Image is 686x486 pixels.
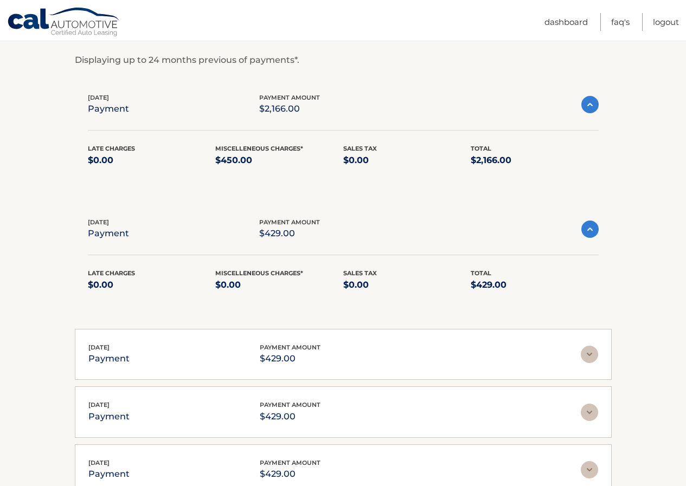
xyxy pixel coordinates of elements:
span: [DATE] [88,344,110,351]
p: payment [88,466,130,482]
p: Displaying up to 24 months previous of payments*. [75,54,612,67]
p: payment [88,351,130,366]
p: payment [88,101,129,116]
span: Miscelleneous Charges* [215,145,303,152]
span: Sales Tax [343,269,377,277]
a: FAQ's [611,13,630,31]
span: [DATE] [88,459,110,466]
p: $429.00 [259,226,320,241]
p: $450.00 [215,153,343,168]
span: payment amount [260,344,320,351]
span: Total [471,269,491,277]
p: payment [88,226,129,241]
p: $0.00 [343,277,471,293]
span: payment amount [259,218,320,226]
p: $0.00 [343,153,471,168]
span: [DATE] [88,218,109,226]
p: $429.00 [260,466,320,482]
p: $0.00 [215,277,343,293]
p: $0.00 [88,153,216,168]
a: Logout [653,13,679,31]
p: $429.00 [471,277,599,293]
span: Miscelleneous Charges* [215,269,303,277]
img: accordion-rest.svg [581,346,598,363]
a: Cal Automotive [7,7,121,38]
img: accordion-rest.svg [581,461,598,478]
img: accordion-active.svg [581,221,599,238]
span: payment amount [260,401,320,409]
a: Dashboard [544,13,588,31]
p: $2,166.00 [471,153,599,168]
p: $429.00 [260,351,320,366]
span: payment amount [259,94,320,101]
img: accordion-rest.svg [581,404,598,421]
p: $0.00 [88,277,216,293]
p: $429.00 [260,409,320,424]
span: Late Charges [88,269,135,277]
span: Total [471,145,491,152]
img: accordion-active.svg [581,96,599,113]
span: [DATE] [88,401,110,409]
span: Sales Tax [343,145,377,152]
span: [DATE] [88,94,109,101]
span: Late Charges [88,145,135,152]
p: payment [88,409,130,424]
span: payment amount [260,459,320,466]
p: $2,166.00 [259,101,320,116]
